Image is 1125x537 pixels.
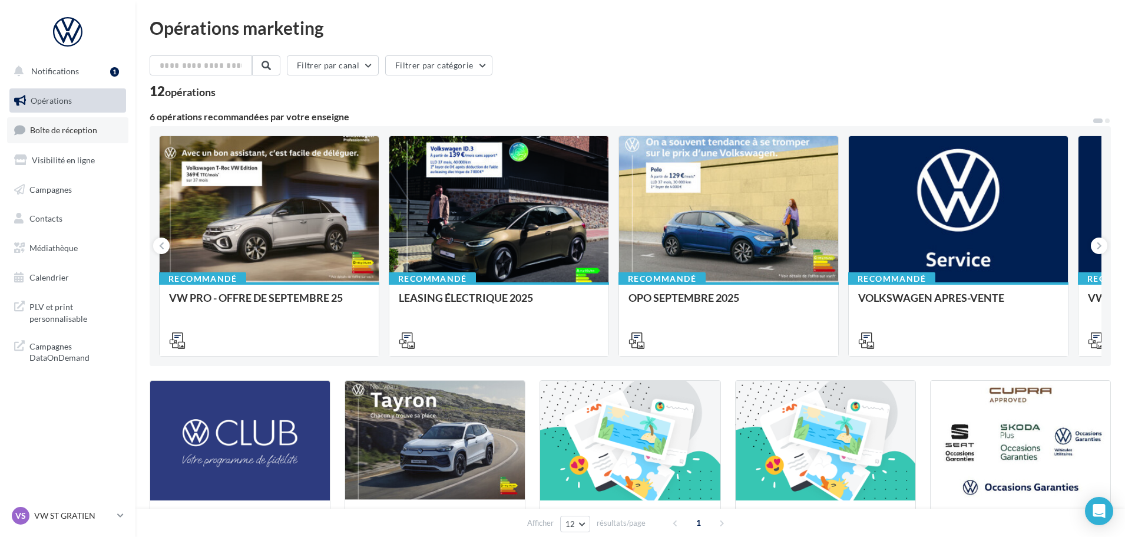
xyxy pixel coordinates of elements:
div: 12 [150,85,216,98]
div: Recommandé [159,272,246,285]
div: VW PRO - OFFRE DE SEPTEMBRE 25 [169,292,369,315]
div: opérations [165,87,216,97]
span: Opérations [31,95,72,106]
span: Boîte de réception [30,125,97,135]
span: Contacts [29,213,62,223]
span: Campagnes [29,184,72,194]
button: Filtrer par canal [287,55,379,75]
span: 12 [565,519,575,529]
div: Open Intercom Messenger [1085,497,1113,525]
span: Campagnes DataOnDemand [29,338,121,364]
span: PLV et print personnalisable [29,299,121,324]
span: Médiathèque [29,243,78,253]
span: VS [15,510,26,522]
a: VS VW ST GRATIEN [9,505,126,527]
span: Notifications [31,66,79,76]
a: Boîte de réception [7,117,128,143]
div: Opérations marketing [150,19,1111,37]
a: PLV et print personnalisable [7,294,128,329]
span: Visibilité en ligne [32,155,95,165]
div: Recommandé [848,272,935,285]
button: Notifications 1 [7,59,124,84]
span: Afficher [527,518,554,529]
span: 1 [689,513,708,532]
div: VOLKSWAGEN APRES-VENTE [858,292,1058,315]
button: Filtrer par catégorie [385,55,492,75]
a: Campagnes DataOnDemand [7,334,128,368]
div: OPO SEPTEMBRE 2025 [628,292,829,315]
div: Recommandé [389,272,476,285]
div: Recommandé [618,272,706,285]
span: Calendrier [29,272,69,282]
a: Visibilité en ligne [7,148,128,173]
span: résultats/page [597,518,646,529]
div: 1 [110,67,119,77]
p: VW ST GRATIEN [34,510,113,522]
button: 12 [560,516,590,532]
a: Contacts [7,206,128,231]
a: Opérations [7,88,128,113]
div: 6 opérations recommandées par votre enseigne [150,112,1092,121]
a: Médiathèque [7,236,128,261]
div: LEASING ÉLECTRIQUE 2025 [399,292,599,315]
a: Calendrier [7,265,128,290]
a: Campagnes [7,177,128,202]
